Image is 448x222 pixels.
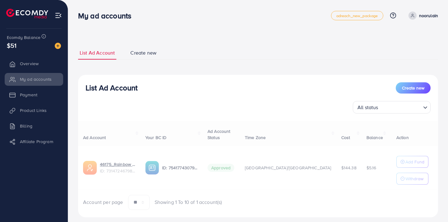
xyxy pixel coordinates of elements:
span: List Ad Account [80,49,115,56]
span: All status [356,103,380,112]
h3: List Ad Account [86,83,138,92]
span: Ecomdy Balance [7,34,40,41]
span: Create new [402,85,424,91]
a: noorulain [406,12,438,20]
span: $51 [7,41,16,50]
button: Create new [396,82,431,94]
img: menu [55,12,62,19]
span: adreach_new_package [336,14,378,18]
img: logo [6,9,48,18]
span: Create new [130,49,156,56]
a: adreach_new_package [331,11,383,20]
h3: My ad accounts [78,11,136,20]
input: Search for option [380,102,421,112]
img: image [55,43,61,49]
div: Search for option [353,101,431,113]
p: noorulain [419,12,438,19]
